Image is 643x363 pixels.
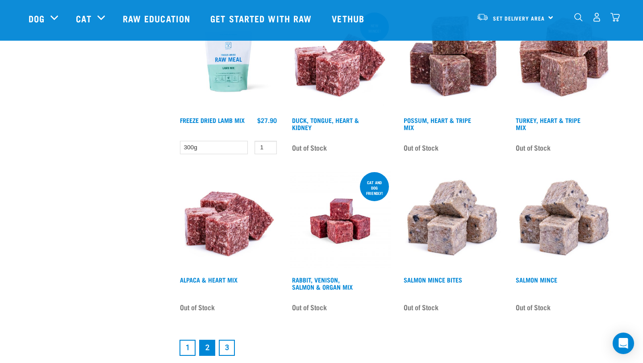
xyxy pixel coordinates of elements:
span: Out of Stock [292,300,327,314]
img: Rabbit Venison Salmon Organ 1688 [290,170,391,272]
span: Out of Stock [180,300,215,314]
img: user.png [592,13,601,22]
span: Out of Stock [404,300,438,314]
a: Alpaca & Heart Mix [180,278,238,281]
a: Vethub [323,0,376,36]
a: Page 2 [199,340,215,356]
a: Possum, Heart & Tripe Mix [404,118,471,129]
a: Dog [29,12,45,25]
div: Cat and dog friendly! [360,176,389,200]
a: Rabbit, Venison, Salmon & Organ Mix [292,278,353,288]
input: 1 [255,141,277,155]
a: Get started with Raw [201,0,323,36]
img: home-icon@2x.png [610,13,620,22]
div: $27.90 [257,117,277,124]
a: Freeze Dried Lamb Mix [180,118,245,122]
span: Set Delivery Area [493,17,545,20]
a: Turkey, Heart & Tripe Mix [516,118,580,129]
span: Out of Stock [292,141,327,154]
img: RE Product Shoot 2023 Nov8677 [178,11,279,112]
a: Salmon Mince Bites [404,278,462,281]
a: Raw Education [114,0,201,36]
div: Open Intercom Messenger [613,333,634,354]
a: Goto page 1 [180,340,196,356]
img: 1141 Salmon Mince 01 [514,170,615,272]
img: 1141 Salmon Mince 01 [401,170,503,272]
span: Out of Stock [516,141,551,154]
img: 1124 Lamb Chicken Heart Mix 01 [290,11,391,112]
a: Cat [76,12,91,25]
span: Out of Stock [404,141,438,154]
img: van-moving.png [476,13,489,21]
nav: pagination [178,338,614,358]
a: Salmon Mince [516,278,557,281]
img: Turkey Heart Tripe Mix 01 [514,11,615,112]
img: Possum Chicken Heart Mix 01 [178,170,279,272]
a: Duck, Tongue, Heart & Kidney [292,118,359,129]
img: home-icon-1@2x.png [574,13,583,21]
img: 1067 Possum Heart Tripe Mix 01 [401,11,503,112]
span: Out of Stock [516,300,551,314]
a: Goto page 3 [219,340,235,356]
